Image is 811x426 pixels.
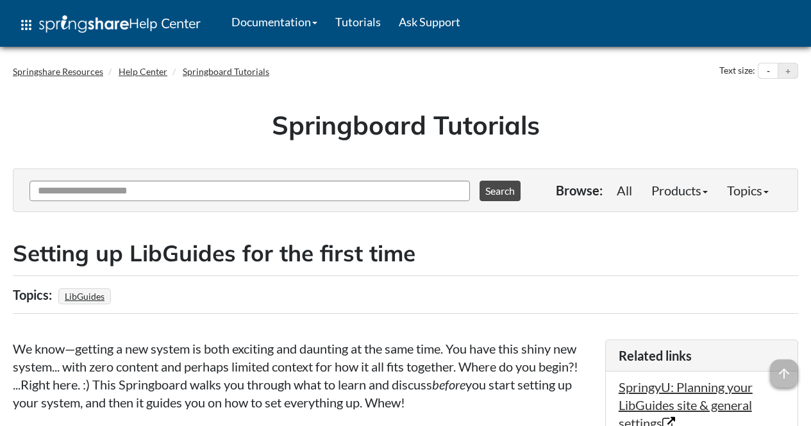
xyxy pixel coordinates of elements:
[480,181,521,201] button: Search
[13,66,103,77] a: Springshare Resources
[63,287,106,306] a: LibGuides
[19,17,34,33] span: apps
[10,6,210,44] a: apps Help Center
[717,63,758,79] div: Text size:
[778,63,798,79] button: Increase text size
[222,6,326,38] a: Documentation
[556,181,603,199] p: Browse:
[390,6,469,38] a: Ask Support
[758,63,778,79] button: Decrease text size
[770,361,798,376] a: arrow_upward
[13,238,798,269] h2: Setting up LibGuides for the first time
[770,359,798,388] span: arrow_upward
[22,107,789,143] h1: Springboard Tutorials
[119,66,167,77] a: Help Center
[183,66,269,77] a: Springboard Tutorials
[129,15,201,31] span: Help Center
[326,6,390,38] a: Tutorials
[39,15,129,33] img: Springshare
[642,177,717,203] a: Products
[13,340,592,411] p: We know—getting a new system is both exciting and daunting at the same time. You have this shiny ...
[607,177,642,203] a: All
[619,348,692,363] span: Related links
[717,177,778,203] a: Topics
[432,377,465,392] em: before
[13,283,55,307] div: Topics:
